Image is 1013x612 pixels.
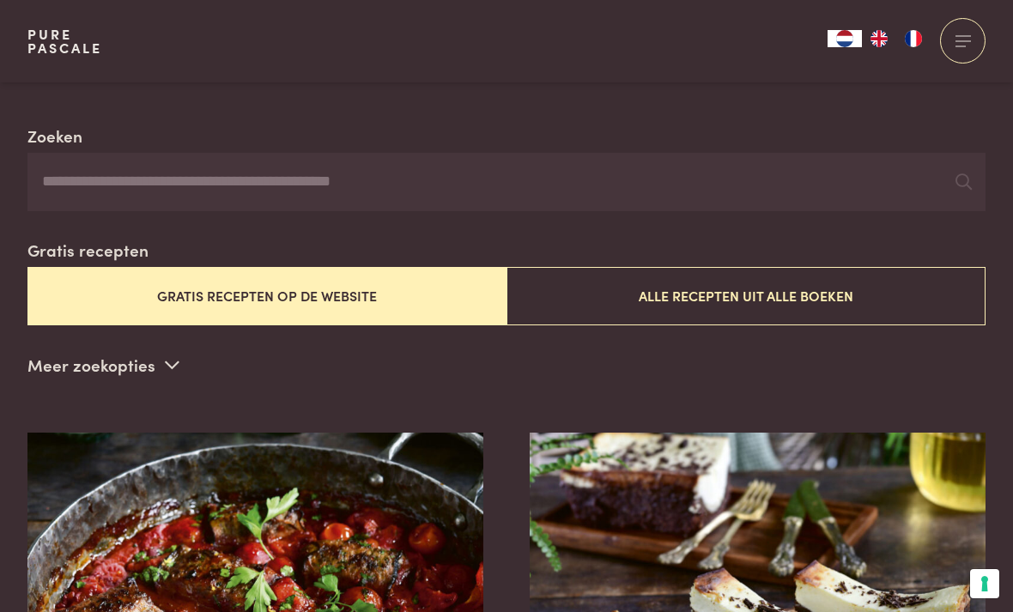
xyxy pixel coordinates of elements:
a: EN [862,30,896,47]
a: NL [828,30,862,47]
label: Zoeken [27,124,82,148]
a: PurePascale [27,27,102,55]
button: Gratis recepten op de website [27,267,506,324]
p: Meer zoekopties [27,352,179,378]
button: Uw voorkeuren voor toestemming voor trackingtechnologieën [970,569,999,598]
ul: Language list [862,30,931,47]
a: FR [896,30,931,47]
div: Language [828,30,862,47]
label: Gratis recepten [27,238,149,263]
aside: Language selected: Nederlands [828,30,931,47]
button: Alle recepten uit alle boeken [506,267,986,324]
